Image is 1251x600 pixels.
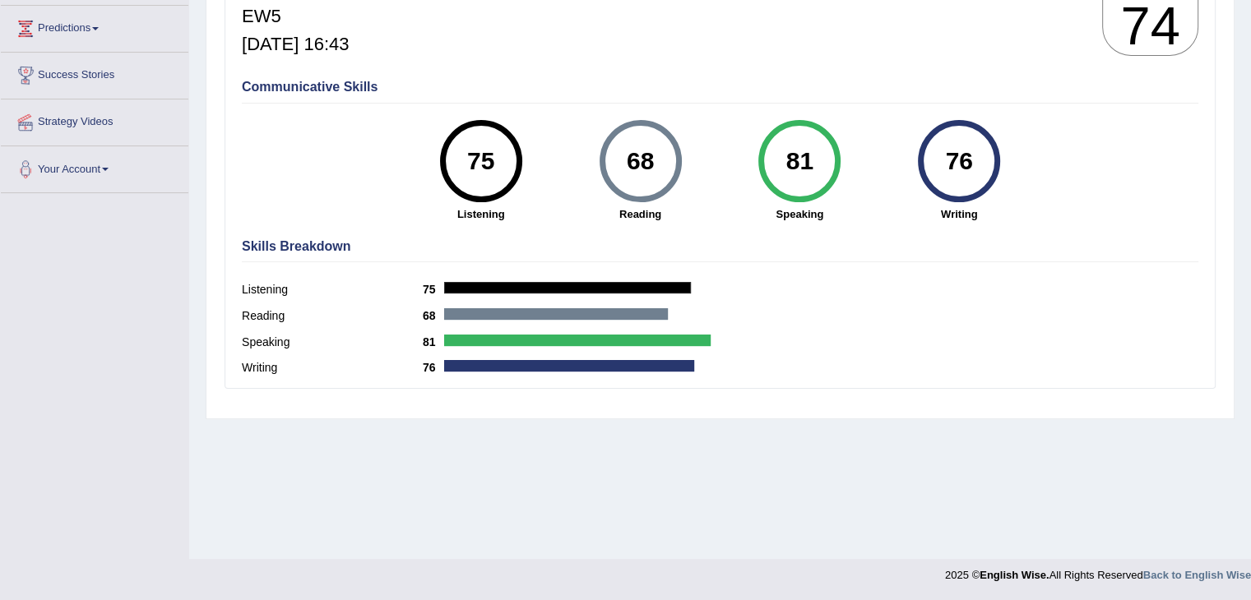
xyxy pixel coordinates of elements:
strong: Reading [569,206,712,222]
label: Listening [242,281,423,298]
b: 68 [423,309,444,322]
a: Back to English Wise [1143,569,1251,581]
strong: Writing [887,206,1031,222]
label: Writing [242,359,423,376]
strong: Speaking [728,206,871,222]
div: 81 [770,127,830,196]
h5: [DATE] 16:43 [242,35,390,54]
h4: Skills Breakdown [242,239,1198,254]
h5: EW5 [242,7,390,26]
div: 68 [610,127,670,196]
label: Speaking [242,334,423,351]
label: Reading [242,307,423,325]
div: 2025 © All Rights Reserved [945,559,1251,583]
div: 75 [451,127,511,196]
a: Success Stories [1,53,188,94]
strong: English Wise. [980,569,1049,581]
h4: Communicative Skills [242,80,1198,95]
div: 76 [929,127,989,196]
b: 75 [423,283,444,296]
b: 76 [423,361,444,374]
a: Strategy Videos [1,99,188,141]
b: 81 [423,335,444,348]
a: Your Account [1,146,188,187]
strong: Listening [410,206,553,222]
a: Predictions [1,6,188,47]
